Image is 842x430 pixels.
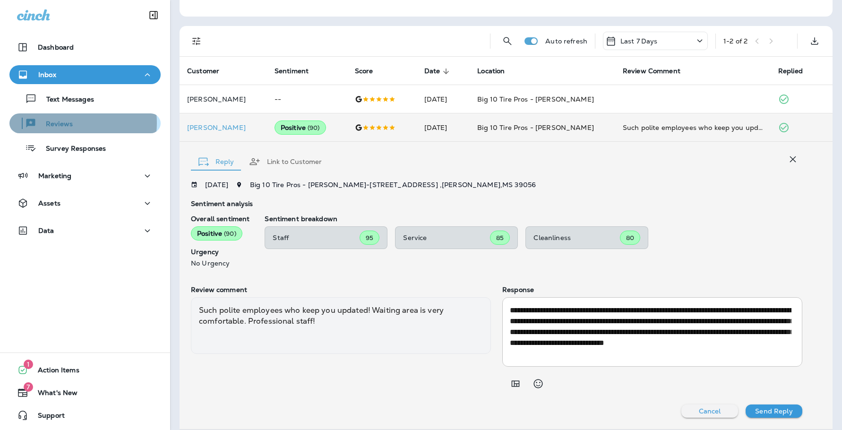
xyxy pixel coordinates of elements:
span: Date [424,67,440,75]
span: Sentiment [275,67,321,76]
span: Big 10 Tire Pros - [PERSON_NAME] [477,95,593,103]
span: Replied [778,67,803,75]
td: -- [267,85,347,113]
p: Survey Responses [36,145,106,154]
td: [DATE] [417,85,470,113]
span: Big 10 Tire Pros - [PERSON_NAME] [477,123,593,132]
button: Support [9,406,161,425]
div: Positive [191,226,242,241]
span: ( 90 ) [224,230,236,238]
p: [DATE] [205,181,228,189]
span: 80 [626,234,634,242]
button: Assets [9,194,161,213]
span: Customer [187,67,219,75]
span: Score [355,67,373,75]
span: 95 [366,234,373,242]
button: Select an emoji [529,374,548,393]
p: Reviews [36,120,73,129]
p: Auto refresh [545,37,587,45]
div: Positive [275,120,326,135]
span: Location [477,67,505,75]
p: [PERSON_NAME] [187,124,259,131]
p: Inbox [38,71,56,78]
div: Click to view Customer Drawer [187,124,259,131]
p: Sentiment breakdown [265,215,802,223]
span: 1 [24,360,33,369]
span: Review Comment [623,67,680,75]
p: Marketing [38,172,71,180]
button: Cancel [681,404,738,418]
p: Text Messages [37,95,94,104]
p: Review comment [191,286,491,293]
button: Export as CSV [805,32,824,51]
button: Collapse Sidebar [140,6,167,25]
span: Action Items [28,366,79,378]
button: Link to Customer [241,145,329,179]
p: Staff [273,234,360,241]
td: [DATE] [417,113,470,142]
p: Urgency [191,248,249,256]
p: Service [403,234,490,241]
button: Add in a premade template [506,374,525,393]
span: Support [28,412,65,423]
span: ( 90 ) [308,124,320,132]
span: What's New [28,389,77,400]
button: Inbox [9,65,161,84]
p: Sentiment analysis [191,200,802,207]
button: Search Reviews [498,32,517,51]
button: Reviews [9,113,161,133]
button: Survey Responses [9,138,161,158]
p: Response [502,286,802,293]
button: 7What's New [9,383,161,402]
p: Assets [38,199,60,207]
button: Send Reply [746,404,802,418]
span: Replied [778,67,815,76]
p: Overall sentiment [191,215,249,223]
div: Such polite employees who keep you updated! Waiting area is very comfortable. Professional staff! [623,123,763,132]
span: 7 [24,382,33,392]
p: [PERSON_NAME] [187,95,259,103]
span: Score [355,67,386,76]
button: Data [9,221,161,240]
div: 1 - 2 of 2 [723,37,747,45]
span: Location [477,67,517,76]
p: No Urgency [191,259,249,267]
p: Cleanliness [533,234,620,241]
button: 1Action Items [9,361,161,379]
span: Customer [187,67,232,76]
span: Big 10 Tire Pros - [PERSON_NAME] - [STREET_ADDRESS] , [PERSON_NAME] , MS 39056 [250,181,536,189]
p: Cancel [699,407,721,415]
button: Filters [187,32,206,51]
button: Reply [191,145,241,179]
p: Send Reply [755,407,792,415]
button: Text Messages [9,89,161,109]
button: Dashboard [9,38,161,57]
p: Last 7 Days [620,37,658,45]
span: Date [424,67,453,76]
p: Data [38,227,54,234]
span: 85 [496,234,504,242]
div: Such polite employees who keep you updated! Waiting area is very comfortable. Professional staff! [191,297,491,354]
span: Sentiment [275,67,309,75]
span: Review Comment [623,67,693,76]
button: Marketing [9,166,161,185]
p: Dashboard [38,43,74,51]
